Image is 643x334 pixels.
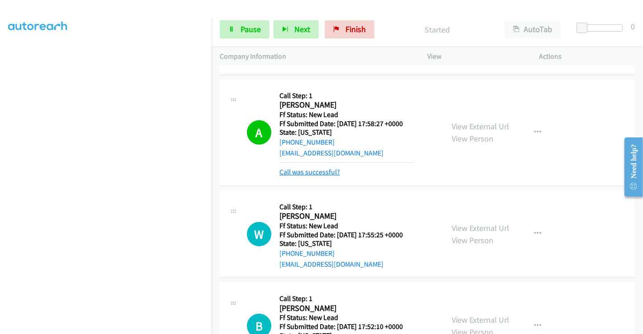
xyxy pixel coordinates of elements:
[241,24,261,34] span: Pause
[505,20,561,38] button: AutoTab
[452,121,509,132] a: View External Url
[617,131,643,203] iframe: Resource Center
[279,138,335,146] a: [PHONE_NUMBER]
[279,128,414,137] h5: State: [US_STATE]
[387,24,488,36] p: Started
[452,235,493,245] a: View Person
[220,51,411,62] p: Company Information
[279,100,414,110] h2: [PERSON_NAME]
[539,51,635,62] p: Actions
[279,221,414,231] h5: Ff Status: New Lead
[325,20,374,38] a: Finish
[279,260,383,268] a: [EMAIL_ADDRESS][DOMAIN_NAME]
[247,120,271,145] h1: A
[581,24,623,32] div: Delay between calls (in seconds)
[247,222,271,246] div: The call is yet to be attempted
[279,211,414,221] h2: [PERSON_NAME]
[452,223,509,233] a: View External Url
[279,239,414,248] h5: State: [US_STATE]
[345,24,366,34] span: Finish
[294,24,310,34] span: Next
[279,249,335,258] a: [PHONE_NUMBER]
[279,202,414,212] h5: Call Step: 1
[279,110,414,119] h5: Ff Status: New Lead
[274,20,319,38] button: Next
[279,168,340,176] a: Call was successful?
[279,149,383,157] a: [EMAIL_ADDRESS][DOMAIN_NAME]
[427,51,523,62] p: View
[279,313,414,322] h5: Ff Status: New Lead
[279,303,414,314] h2: [PERSON_NAME]
[452,315,509,325] a: View External Url
[279,231,414,240] h5: Ff Submitted Date: [DATE] 17:55:25 +0000
[247,222,271,246] h1: W
[279,119,414,128] h5: Ff Submitted Date: [DATE] 17:58:27 +0000
[631,20,635,33] div: 0
[220,20,269,38] a: Pause
[279,91,414,100] h5: Call Step: 1
[279,294,414,303] h5: Call Step: 1
[452,133,493,144] a: View Person
[279,322,414,331] h5: Ff Submitted Date: [DATE] 17:52:10 +0000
